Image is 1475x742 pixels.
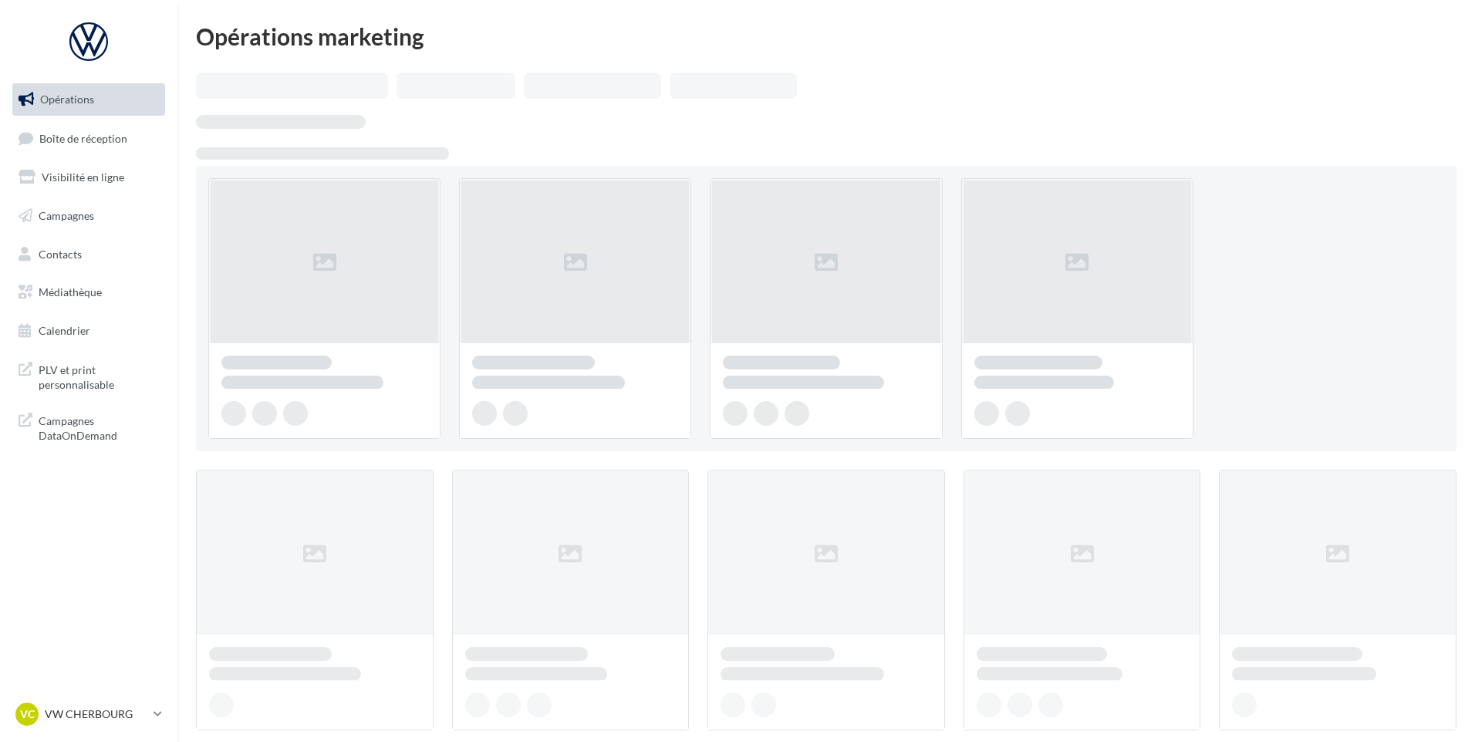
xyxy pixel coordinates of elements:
p: VW CHERBOURG [45,707,147,722]
span: Médiathèque [39,285,102,298]
span: Campagnes DataOnDemand [39,410,159,444]
div: Opérations marketing [196,25,1456,48]
a: Médiathèque [9,276,168,309]
a: Calendrier [9,315,168,347]
a: Campagnes DataOnDemand [9,404,168,450]
a: Campagnes [9,200,168,232]
span: Opérations [40,93,94,106]
span: Boîte de réception [39,131,127,144]
a: Contacts [9,238,168,271]
span: Campagnes [39,209,94,222]
a: Boîte de réception [9,122,168,155]
a: VC VW CHERBOURG [12,700,165,729]
span: Calendrier [39,324,90,337]
a: PLV et print personnalisable [9,353,168,399]
span: Contacts [39,247,82,260]
span: PLV et print personnalisable [39,359,159,393]
span: Visibilité en ligne [42,170,124,184]
a: Visibilité en ligne [9,161,168,194]
a: Opérations [9,83,168,116]
span: VC [20,707,35,722]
